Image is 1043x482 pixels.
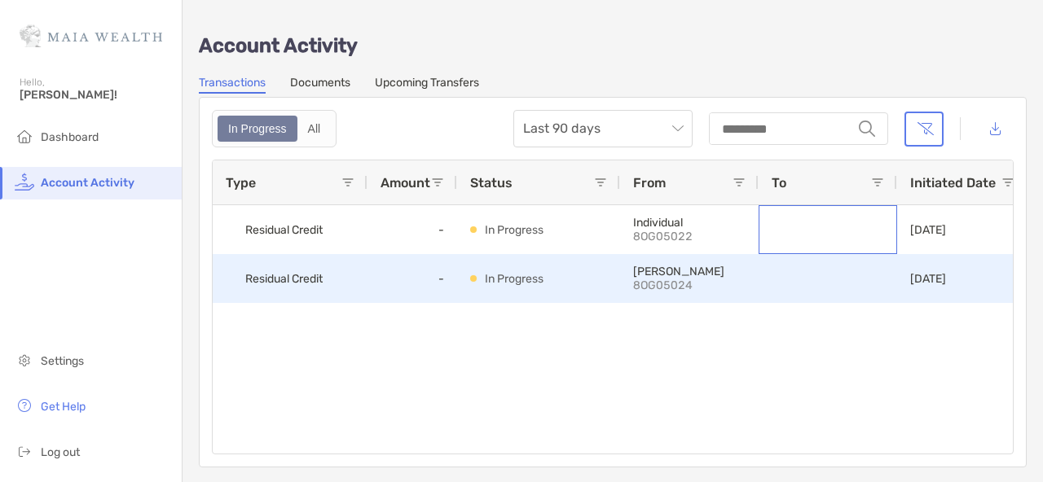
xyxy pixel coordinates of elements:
[859,120,875,137] img: input icon
[212,110,337,147] div: segmented control
[772,175,786,191] span: To
[904,112,944,147] button: Clear filters
[633,216,746,230] p: Individual
[381,175,430,191] span: Amount
[245,217,323,243] span: Residual Credit
[470,175,513,191] span: Status
[633,278,746,292] p: 8OG05024
[367,205,457,254] div: -
[485,269,544,289] p: In Progress
[375,76,479,94] a: Upcoming Transfers
[15,350,34,370] img: settings icon
[20,7,162,65] img: Zoe Logo
[41,445,80,459] span: Log out
[41,176,134,190] span: Account Activity
[633,230,746,243] p: 8OG05022
[219,117,296,140] div: In Progress
[299,117,330,140] div: All
[41,400,86,414] span: Get Help
[367,254,457,303] div: -
[226,175,256,191] span: Type
[910,272,946,286] p: [DATE]
[245,265,323,292] span: Residual Credit
[290,76,350,94] a: Documents
[199,36,1027,56] p: Account Activity
[910,175,996,191] span: Initiated Date
[633,175,666,191] span: From
[910,223,946,237] p: [DATE]
[199,76,266,94] a: Transactions
[523,111,683,147] span: Last 90 days
[485,220,544,240] p: In Progress
[41,354,84,368] span: Settings
[15,172,34,191] img: activity icon
[15,126,34,146] img: household icon
[15,441,34,461] img: logout icon
[41,130,99,144] span: Dashboard
[20,88,172,102] span: [PERSON_NAME]!
[15,396,34,415] img: get-help icon
[633,265,746,278] p: Roth IRA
